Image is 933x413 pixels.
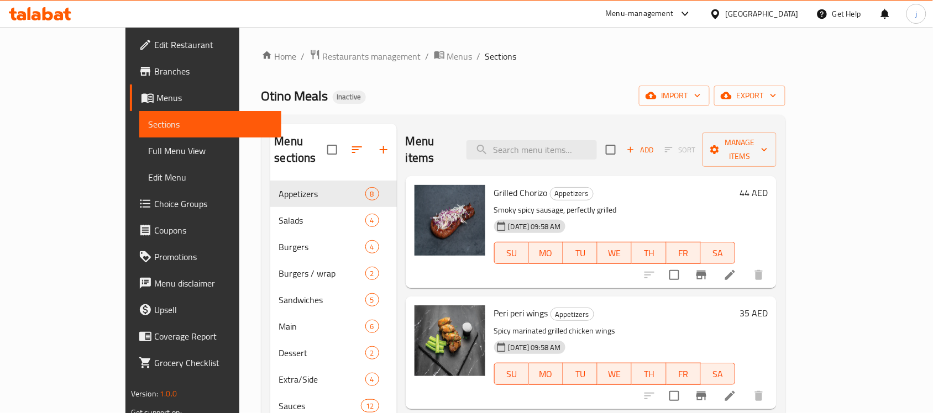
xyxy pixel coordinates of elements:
div: items [365,240,379,253]
span: Menu disclaimer [154,277,272,290]
span: Edit Restaurant [154,38,272,51]
div: Menu-management [606,7,674,20]
a: Edit Restaurant [130,31,281,58]
span: Select section first [658,141,703,158]
div: Salads4 [270,207,397,234]
span: Otino Meals [261,83,328,108]
span: Burgers / wrap [279,267,365,280]
span: TU [568,366,593,382]
span: 5 [366,295,379,305]
button: TU [563,242,597,264]
span: FR [671,366,696,382]
button: SA [701,363,735,385]
a: Upsell [130,296,281,323]
span: Add item [622,141,658,158]
button: export [714,86,785,106]
span: Sandwiches [279,293,365,306]
span: SA [705,245,731,261]
h2: Menu sections [275,133,327,166]
span: MO [533,366,559,382]
div: Main6 [270,313,397,340]
div: items [365,293,379,306]
button: SA [701,242,735,264]
div: Dessert2 [270,340,397,366]
span: Full Menu View [148,144,272,157]
a: Sections [139,111,281,137]
img: Peri peri wings [415,305,485,376]
div: items [365,320,379,333]
span: SA [705,366,731,382]
li: / [426,50,429,63]
span: 1.0.0 [160,386,177,401]
div: items [365,373,379,386]
span: SU [499,245,525,261]
a: Full Menu View [139,137,281,164]
a: Coupons [130,217,281,243]
span: Appetizers [551,187,593,200]
span: Select section [599,138,622,161]
button: import [639,86,710,106]
p: Spicy marinated grilled chicken wings [494,324,735,338]
span: 12 [361,401,378,411]
a: Branches [130,58,281,84]
button: Branch-specific-item [688,262,715,288]
div: items [365,214,379,227]
button: SU [494,242,529,264]
span: Select all sections [321,138,344,161]
span: Grocery Checklist [154,356,272,369]
span: Main [279,320,365,333]
span: 4 [366,215,379,226]
button: Branch-specific-item [688,383,715,409]
button: FR [667,242,701,264]
h6: 35 AED [740,305,768,321]
span: Sauces [279,399,361,412]
nav: breadcrumb [261,49,786,63]
a: Coverage Report [130,323,281,350]
span: Menus [447,50,473,63]
span: 6 [366,321,379,332]
span: Select to update [663,384,686,407]
span: Extra/Side [279,373,365,386]
a: Restaurants management [310,49,421,63]
div: items [365,267,379,280]
span: Menus [156,91,272,104]
button: delete [746,383,772,409]
button: Add [622,141,658,158]
div: Extra/Side4 [270,366,397,393]
span: Add [625,144,655,156]
span: Select to update [663,263,686,287]
a: Edit menu item [724,389,737,403]
span: Promotions [154,250,272,263]
span: TH [636,366,662,382]
div: Burgers4 [270,234,397,260]
div: Appetizers8 [270,181,397,207]
span: Version: [131,386,158,401]
a: Promotions [130,243,281,270]
span: FR [671,245,696,261]
span: Burgers [279,240,365,253]
span: MO [533,245,559,261]
div: items [361,399,379,412]
span: Salads [279,214,365,227]
a: Grocery Checklist [130,350,281,376]
span: 8 [366,189,379,199]
button: SU [494,363,529,385]
span: 4 [366,374,379,385]
div: items [365,346,379,359]
div: items [365,187,379,200]
div: Appetizers [550,187,594,200]
span: Sections [148,118,272,131]
p: Smoky spicy sausage, perfectly grilled [494,203,735,217]
span: Appetizers [279,187,365,200]
button: WE [597,363,632,385]
span: Manage items [711,136,768,163]
button: TH [632,242,666,264]
a: Edit Menu [139,164,281,190]
button: Manage items [703,133,777,167]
